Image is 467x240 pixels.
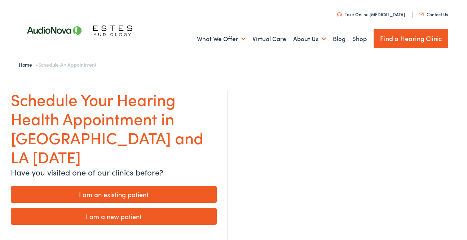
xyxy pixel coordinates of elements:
a: What We Offer [197,26,246,52]
p: Have you visited one of our clinics before? [11,166,217,178]
a: Find a Hearing Clinic [374,29,448,48]
a: Home [19,61,36,68]
img: utility icon [337,12,342,17]
a: Contact Us [419,11,448,17]
a: Shop [352,26,367,52]
a: Blog [333,26,345,52]
a: About Us [293,26,326,52]
a: I am an existing patient [11,186,217,203]
span: » [19,61,96,68]
span: Schedule an Appointment [38,61,96,68]
a: Take Online [MEDICAL_DATA] [337,11,405,17]
img: utility icon [419,13,424,16]
a: Virtual Care [252,26,286,52]
a: I am a new patient [11,208,217,225]
h1: Schedule Your Hearing Health Appointment in [GEOGRAPHIC_DATA] and LA [DATE] [11,90,217,166]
